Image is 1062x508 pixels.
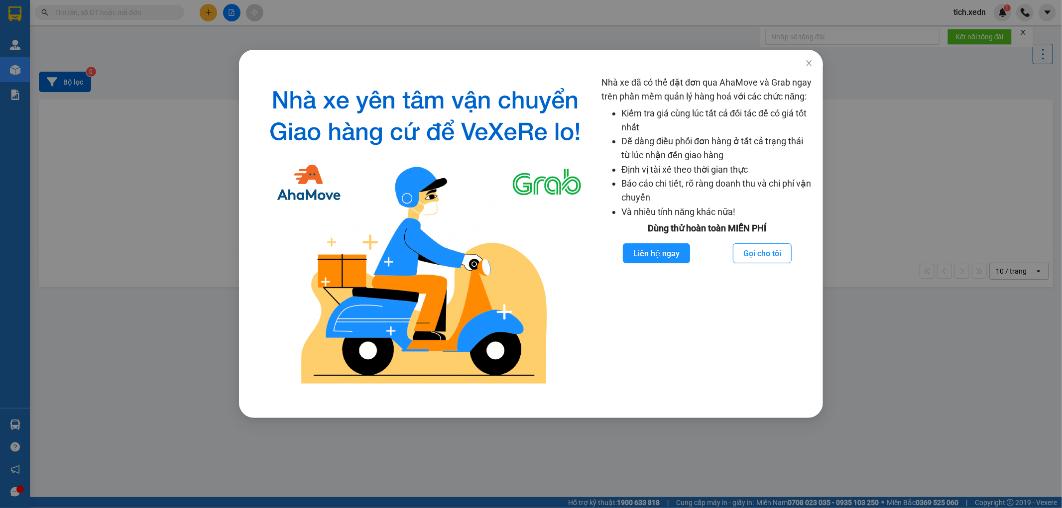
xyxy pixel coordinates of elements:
[621,205,813,219] li: Và nhiều tính năng khác nữa!
[805,59,813,67] span: close
[621,134,813,163] li: Dễ dàng điều phối đơn hàng ở tất cả trạng thái từ lúc nhận đến giao hàng
[733,243,792,263] button: Gọi cho tôi
[633,247,680,260] span: Liên hệ ngay
[601,76,813,393] div: Nhà xe đã có thể đặt đơn qua AhaMove và Grab ngay trên phần mềm quản lý hàng hoá với các chức năng:
[795,50,823,78] button: Close
[623,243,690,263] button: Liên hệ ngay
[257,76,593,393] img: logo
[621,163,813,177] li: Định vị tài xế theo thời gian thực
[621,177,813,205] li: Báo cáo chi tiết, rõ ràng doanh thu và chi phí vận chuyển
[743,247,781,260] span: Gọi cho tôi
[601,221,813,235] div: Dùng thử hoàn toàn MIỄN PHÍ
[621,106,813,135] li: Kiểm tra giá cùng lúc tất cả đối tác để có giá tốt nhất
